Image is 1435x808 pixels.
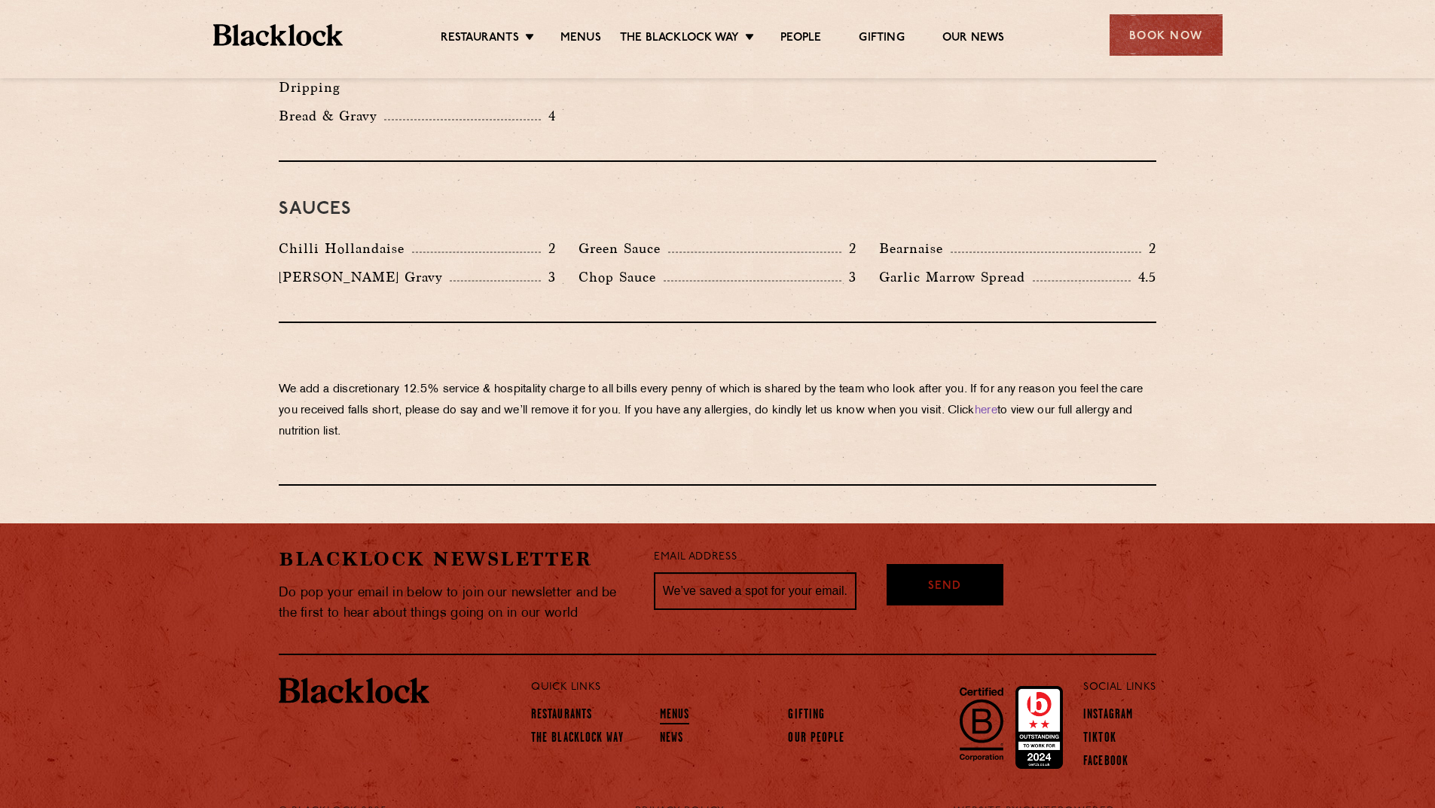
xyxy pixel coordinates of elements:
p: 3 [541,267,556,287]
span: Send [928,578,961,596]
img: BL_Textured_Logo-footer-cropped.svg [279,678,429,703]
a: People [780,31,821,47]
img: B-Corp-Logo-Black-RGB.svg [951,678,1012,769]
a: Facebook [1083,755,1128,771]
input: We’ve saved a spot for your email... [654,572,856,610]
label: Email Address [654,549,737,566]
p: Chop Sauce [579,267,664,288]
p: Green Sauce [579,238,668,259]
p: 4.5 [1131,267,1156,287]
a: Our People [788,731,844,748]
h3: Sauces [279,200,1156,219]
a: The Blacklock Way [620,31,739,47]
a: TikTok [1083,731,1116,748]
a: Restaurants [441,31,519,47]
a: Our News [942,31,1005,47]
img: BL_Textured_Logo-footer-cropped.svg [213,24,343,46]
p: 2 [541,239,556,258]
a: The Blacklock Way [531,731,624,748]
p: Bearnaise [879,238,951,259]
h2: Blacklock Newsletter [279,546,631,572]
a: Restaurants [531,708,592,724]
p: 4 [541,106,556,126]
a: Gifting [788,708,825,724]
p: Garlic Marrow Spread [879,267,1033,288]
p: 2 [1141,239,1156,258]
a: Instagram [1083,708,1133,724]
p: Do pop your email in below to join our newsletter and be the first to hear about things going on ... [279,583,631,624]
a: here [975,405,997,416]
a: Menus [660,708,690,724]
p: 3 [841,267,856,287]
a: Menus [560,31,601,47]
div: Book Now [1110,14,1223,56]
a: Gifting [859,31,904,47]
p: Bread & Gravy [279,105,384,127]
img: Accred_2023_2star.png [1015,686,1063,769]
p: Quick Links [531,678,1034,697]
p: [PERSON_NAME] Gravy [279,267,450,288]
p: We add a discretionary 12.5% service & hospitality charge to all bills every penny of which is sh... [279,380,1156,443]
p: 2 [841,239,856,258]
p: Chilli Hollandaise [279,238,412,259]
p: Social Links [1083,678,1156,697]
a: News [660,731,683,748]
